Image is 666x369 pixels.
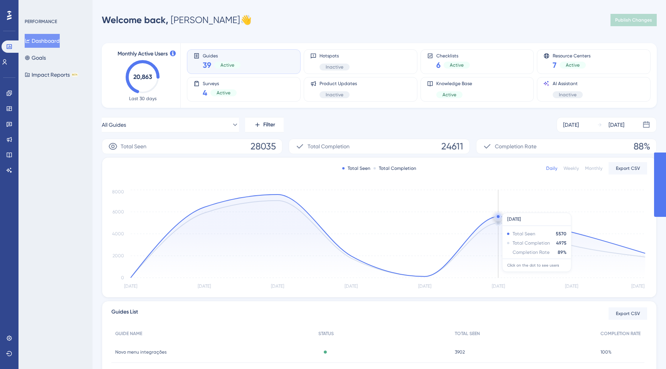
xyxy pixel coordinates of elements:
span: Total Completion [308,142,350,151]
span: 24611 [441,140,463,153]
span: GUIDE NAME [115,330,142,337]
tspan: [DATE] [418,283,431,289]
span: Completion Rate [495,142,536,151]
span: Surveys [203,81,237,86]
span: 28035 [251,140,276,153]
span: Guides List [111,307,138,320]
tspan: [DATE] [565,283,578,289]
div: BETA [71,73,78,77]
span: Inactive [559,92,577,98]
span: Resource Centers [553,53,590,58]
span: 39 [203,60,211,70]
tspan: 2000 [113,253,124,258]
span: Guides [203,53,240,58]
div: Total Completion [373,165,416,171]
span: Novo menu integrações [115,349,166,355]
span: 3902 [455,349,465,355]
tspan: 4000 [112,231,124,236]
div: Total Seen [342,165,370,171]
span: Active [442,92,456,98]
div: Weekly [563,165,579,171]
button: Publish Changes [610,14,657,26]
span: Export CSV [616,165,640,171]
span: 4 [203,87,207,98]
span: 6 [436,60,441,70]
span: Active [450,62,464,68]
button: All Guides [102,117,239,133]
span: Inactive [326,64,343,70]
tspan: [DATE] [631,283,644,289]
span: Monthly Active Users [118,49,168,59]
div: [PERSON_NAME] 👋 [102,14,252,26]
span: Knowledge Base [436,81,472,87]
span: 100% [600,349,612,355]
div: [DATE] [563,120,579,129]
tspan: [DATE] [124,283,137,289]
span: Active [217,90,230,96]
tspan: 6000 [113,209,124,215]
tspan: [DATE] [345,283,358,289]
span: Last 30 days [129,96,156,102]
span: All Guides [102,120,126,129]
span: 7 [553,60,557,70]
span: Welcome back, [102,14,168,25]
div: Daily [546,165,557,171]
button: Export CSV [609,307,647,320]
span: Export CSV [616,310,640,317]
span: COMPLETION RATE [600,330,641,337]
iframe: UserGuiding AI Assistant Launcher [634,339,657,362]
div: Monthly [585,165,602,171]
span: Total Seen [121,142,146,151]
button: Export CSV [609,162,647,174]
button: Impact ReportsBETA [25,68,78,82]
span: Inactive [326,92,343,98]
span: Hotspots [320,53,350,59]
span: Product Updates [320,81,357,87]
div: PERFORMANCE [25,18,57,25]
button: Goals [25,51,46,65]
tspan: [DATE] [198,283,211,289]
span: Checklists [436,53,470,58]
span: Active [220,62,234,68]
tspan: 8000 [112,189,124,195]
text: 20,863 [133,73,152,81]
span: Active [566,62,580,68]
button: Filter [245,117,284,133]
tspan: 0 [121,275,124,280]
span: 88% [634,140,650,153]
span: Filter [263,120,275,129]
span: Publish Changes [615,17,652,23]
button: Dashboard [25,34,60,48]
tspan: [DATE] [271,283,284,289]
span: AI Assistant [553,81,583,87]
div: [DATE] [609,120,624,129]
tspan: [DATE] [492,283,505,289]
span: STATUS [318,330,334,337]
span: TOTAL SEEN [455,330,480,337]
